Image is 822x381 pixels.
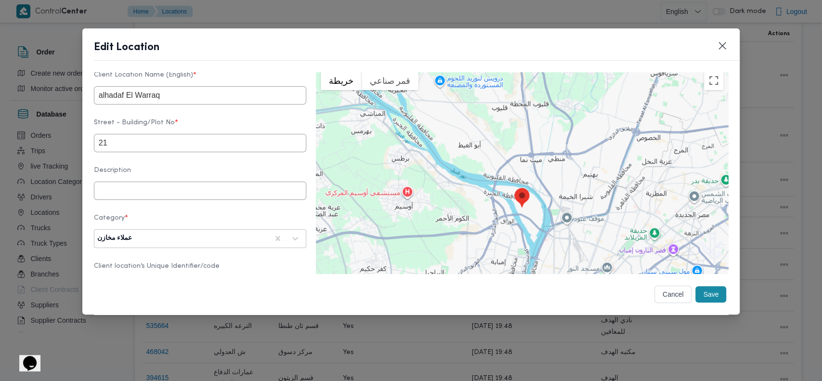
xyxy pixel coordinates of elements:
button: عرض خريطة الشارع [321,71,362,90]
button: تبديل إلى العرض ملء الشاشة [704,71,723,90]
iframe: chat widget [10,342,40,371]
button: عرض صور القمر الصناعي [362,71,418,90]
button: Save [695,286,726,302]
button: Cancel [654,286,692,303]
label: Description [94,167,306,182]
input: EX: Hyper one [94,86,306,105]
header: Edit Location [94,40,752,61]
label: Client location’s Unique Identifier/code [94,263,306,277]
label: Street - Building/Plot No [94,119,306,134]
div: عملاء مخازن [97,235,132,242]
label: Category [94,214,306,229]
label: Client Location Name (English) [94,71,306,86]
button: Closes this modal window [717,40,728,52]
